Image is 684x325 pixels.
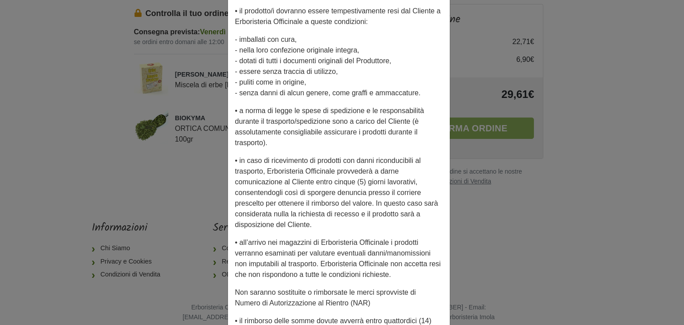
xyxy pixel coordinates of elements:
p: Non saranno sostituite o rimborsate le merci sprovviste di Numero di Autorizzazione al Rientro (NAR) [235,287,443,309]
p: • in caso di ricevimento di prodotti con danni riconducibili al trasporto, Erboristeria Officinal... [235,155,443,230]
p: • all’arrivo nei magazzini di Erboristeria Officinale i prodotti verranno esaminati per valutare ... [235,237,443,280]
p: • a norma di legge le spese di spedizione e le responsabilità durante il trasporto/spedizione son... [235,106,443,148]
p: • il prodotto/i dovranno essere tempestivamente resi dal Cliente a Erboristeria Officinale a ques... [235,6,443,27]
p: - imballati con cura, - nella loro confezione originale integra, - dotati di tutti i documenti or... [235,34,443,98]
